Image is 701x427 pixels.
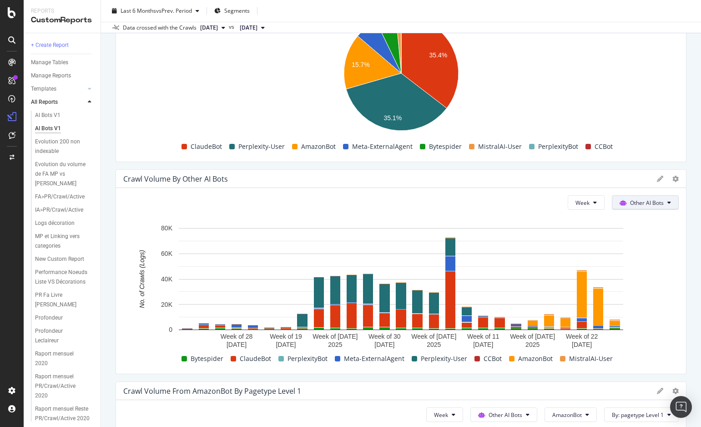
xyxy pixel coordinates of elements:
[35,124,61,133] div: AI Bots V1
[35,326,94,346] a: Profondeur Leclaireur
[224,7,250,15] span: Segments
[35,160,94,188] a: Evolution du volume de FA MP vs [PERSON_NAME]
[227,341,247,348] text: [DATE]
[545,407,597,422] button: AmazonBot
[566,333,598,340] text: Week of 22
[344,353,404,364] span: Meta-ExternalAgent
[35,219,94,228] a: Logs décoration
[35,232,94,251] a: MP et Linking vers categories
[525,341,540,348] text: 2025
[31,41,69,50] div: + Create Report
[604,407,679,422] button: By: pagetype Level 1
[121,7,156,15] span: Last 6 Months
[352,141,413,152] span: Meta-ExternalAgent
[31,7,93,15] div: Reports
[240,24,257,32] span: 2025 Apr. 1st
[552,411,582,419] span: AmazonBot
[489,411,522,419] span: Other AI Bots
[568,195,605,210] button: Week
[108,4,203,18] button: Last 6 MonthsvsPrev. Period
[236,22,268,33] button: [DATE]
[35,124,94,133] a: AI Bots V1
[35,404,90,423] div: Raport mensuel Reste PR/Crawl/Active 2020
[429,51,448,59] text: 35.4%
[35,268,94,287] a: Performance Noeuds Liste VS Décorations
[221,333,253,340] text: Week of 28
[31,84,56,94] div: Templates
[31,58,68,67] div: Manage Tables
[35,219,75,228] div: Logs décoration
[138,250,146,308] text: No. of Crawls (Logs)
[31,58,94,67] a: Manage Tables
[569,353,613,364] span: MistralAI-User
[612,411,664,419] span: By: pagetype Level 1
[473,341,493,348] text: [DATE]
[630,199,664,207] span: Other AI Bots
[35,290,87,310] div: PR Fa Livre Stocké
[35,313,94,323] a: Profondeur
[612,195,679,210] button: Other AI Bots
[670,396,692,418] div: Open Intercom Messenger
[35,111,61,120] div: AI Bots V1
[35,372,94,401] a: Raport mensuel PR/Crawl/Active 2020
[35,290,94,310] a: PR Fa Livre [PERSON_NAME]
[35,137,94,156] a: Evolution 200 non indexable
[200,24,218,32] span: 2025 Oct. 1st
[467,333,499,340] text: Week of 11
[572,341,592,348] text: [DATE]
[123,224,679,351] svg: A chart.
[328,341,342,348] text: 2025
[575,199,590,207] span: Week
[313,333,358,340] text: Week of [DATE]
[35,205,83,215] div: IA>PR/Crawl/Active
[35,313,63,323] div: Profondeur
[31,41,94,50] a: + Create Report
[197,22,229,33] button: [DATE]
[156,7,192,15] span: vs Prev. Period
[35,192,94,202] a: FA>PR/Crawl/Active
[161,250,173,257] text: 60K
[240,353,271,364] span: ClaudeBot
[427,341,441,348] text: 2025
[470,407,537,422] button: Other AI Bots
[31,97,58,107] div: All Reports
[211,4,253,18] button: Segments
[35,111,94,120] a: AI Bots V1
[35,326,86,346] div: Profondeur Leclaireur
[411,333,456,340] text: Week of [DATE]
[123,24,197,32] div: Data crossed with the Crawls
[35,137,87,156] div: Evolution 200 non indexable
[434,411,448,419] span: Week
[31,15,93,25] div: CustomReports
[123,11,679,139] svg: A chart.
[31,97,85,107] a: All Reports
[270,333,302,340] text: Week of 19
[484,353,502,364] span: CCBot
[161,275,173,283] text: 40K
[161,301,173,308] text: 20K
[35,254,84,264] div: New Custom Report
[276,341,296,348] text: [DATE]
[229,23,236,31] span: vs
[426,407,463,422] button: Week
[374,341,394,348] text: [DATE]
[383,114,402,122] text: 35.1%
[31,71,71,81] div: Manage Reports
[31,84,85,94] a: Templates
[35,349,94,368] a: Raport mensuel 2020
[35,232,87,251] div: MP et Linking vers categories
[35,160,90,188] div: Evolution du volume de FA MP vs Stocké
[31,71,94,81] a: Manage Reports
[161,225,173,232] text: 80K
[595,141,613,152] span: CCBot
[510,333,555,340] text: Week of [DATE]
[421,353,467,364] span: Perplexity-User
[35,205,94,215] a: IA>PR/Crawl/Active
[35,404,94,423] a: Raport mensuel Reste PR/Crawl/Active 2020
[35,192,85,202] div: FA>PR/Crawl/Active
[123,386,301,396] div: Crawl Volume from AmazonBot by pagetype Level 1
[301,141,336,152] span: AmazonBot
[35,268,90,287] div: Performance Noeuds Liste VS Décorations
